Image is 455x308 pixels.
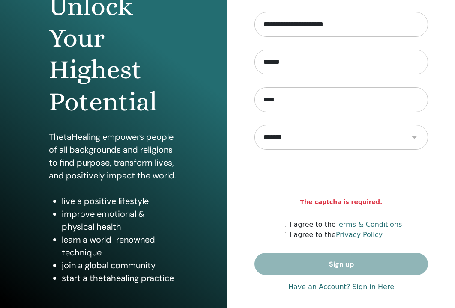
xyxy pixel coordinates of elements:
label: I agree to the [290,230,383,240]
p: ThetaHealing empowers people of all backgrounds and religions to find purpose, transform lives, a... [49,130,179,182]
li: improve emotional & physical health [62,207,179,233]
li: join a global community [62,259,179,272]
a: Have an Account? Sign in Here [288,282,394,292]
li: live a positive lifestyle [62,195,179,207]
li: start a thetahealing practice [62,272,179,284]
a: Privacy Policy [336,231,383,239]
li: learn a world-renowned technique [62,233,179,259]
strong: The captcha is required. [300,198,383,207]
a: Terms & Conditions [336,220,402,228]
label: I agree to the [290,219,402,230]
iframe: reCAPTCHA [276,163,407,196]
